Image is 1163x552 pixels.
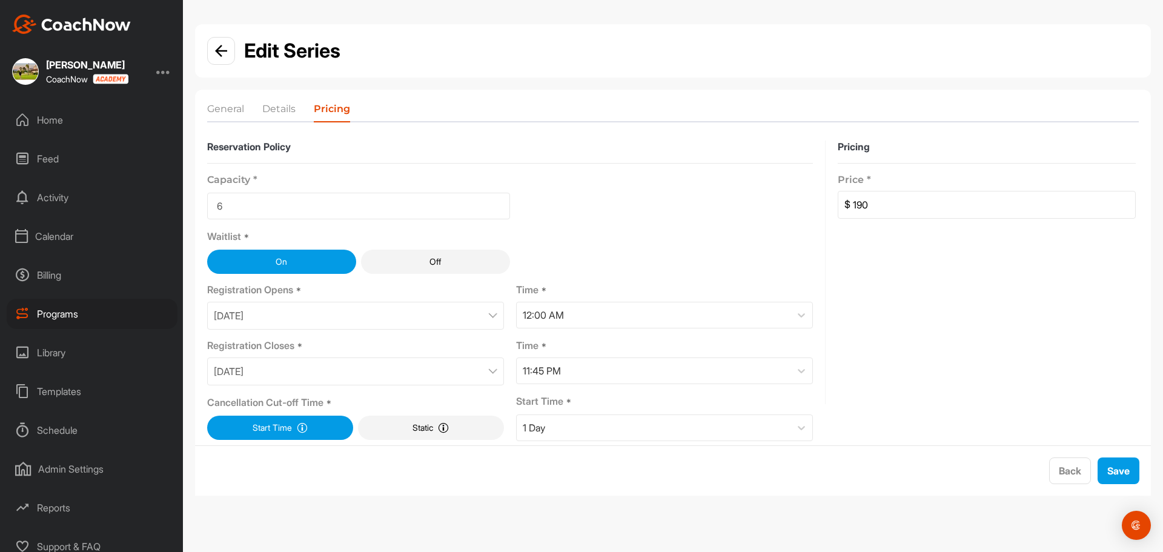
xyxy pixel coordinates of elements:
div: Programs [7,299,177,329]
img: info [488,368,497,374]
div: 11:45 PM [523,364,561,378]
label: Reservation Policy [207,141,813,153]
button: Start Time [207,416,353,440]
div: Calendar [7,221,177,251]
li: Details [262,102,296,121]
div: Open Intercom Messenger [1122,511,1151,540]
img: CoachNow [12,15,131,34]
h2: Edit Series [244,36,340,65]
img: info [215,45,227,57]
span: Registration Closes [207,339,294,354]
div: Feed [7,144,177,174]
div: Home [7,105,177,135]
span: Time [516,284,538,298]
div: Billing [7,260,177,290]
button: Off [361,250,510,274]
span: $ [838,198,850,211]
div: Library [7,338,177,368]
label: Pricing [838,141,1136,153]
button: On [207,250,356,274]
button: Save [1098,457,1139,484]
span: Waitlist [207,230,241,245]
span: Cancellation Cut-off Time [207,396,323,411]
div: CoachNow [46,74,128,84]
div: Activity [7,182,177,213]
li: General [207,102,244,121]
div: Admin Settings [7,454,177,484]
img: CoachNow acadmey [93,74,128,84]
span: Time [516,339,538,354]
li: Pricing [314,102,350,121]
div: Schedule [7,415,177,445]
p: [DATE] [214,364,244,379]
div: 12:00 AM [523,308,564,322]
p: [DATE] [214,308,244,323]
button: Back [1049,457,1091,484]
p: Capacity [207,173,250,186]
span: Start Time [516,395,563,410]
div: 1 Day [523,421,545,435]
input: Max Number of Athletes [207,193,510,219]
div: [PERSON_NAME] [46,60,128,70]
img: square_a701708174d00b40b6d6136b31d144d2.jpg [12,58,39,85]
img: info [488,313,497,319]
p: Price [838,173,864,186]
button: Static [358,416,504,440]
span: Registration Opens [207,284,293,298]
div: Templates [7,376,177,407]
div: Reports [7,493,177,523]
